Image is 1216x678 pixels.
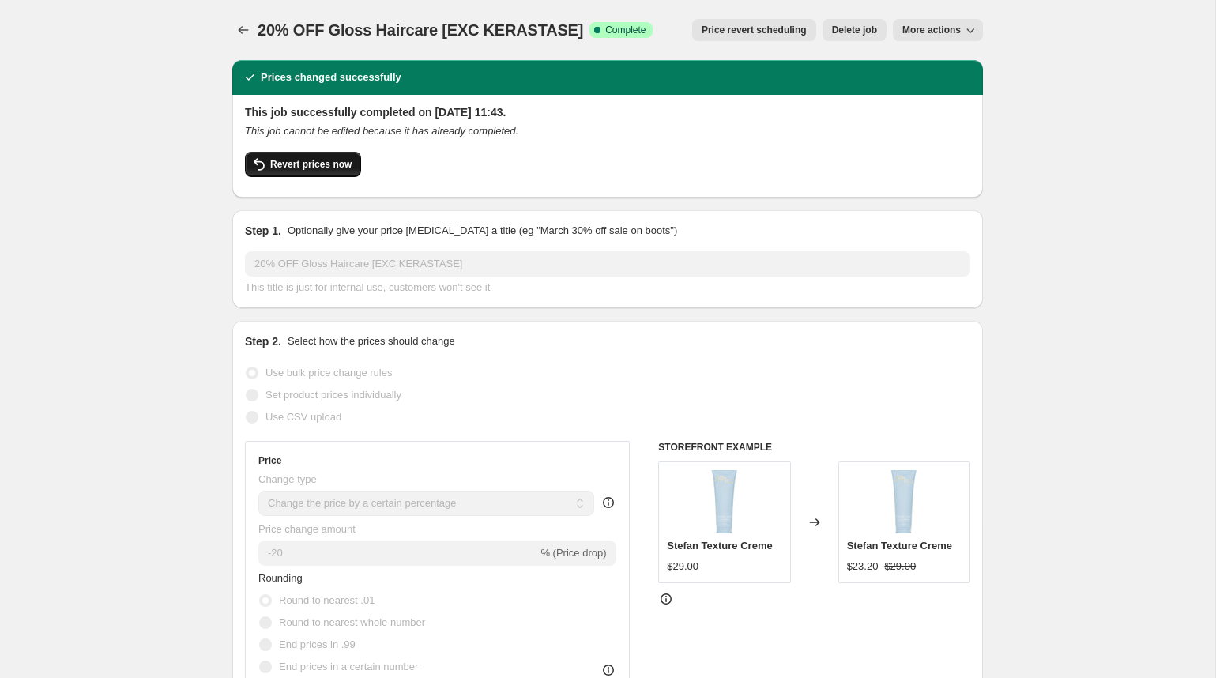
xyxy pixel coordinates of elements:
[872,470,936,533] img: Texture-Cream_90a89c08-2be0-4d92-aec5-1a217bde9d09_80x.jpg
[279,594,375,606] span: Round to nearest .01
[279,616,425,628] span: Round to nearest whole number
[232,19,254,41] button: Price change jobs
[265,411,341,423] span: Use CSV upload
[288,223,677,239] p: Optionally give your price [MEDICAL_DATA] a title (eg "March 30% off sale on boots")
[847,540,952,552] span: Stefan Texture Creme
[265,389,401,401] span: Set product prices individually
[288,333,455,349] p: Select how the prices should change
[270,158,352,171] span: Revert prices now
[702,24,807,36] span: Price revert scheduling
[245,152,361,177] button: Revert prices now
[847,559,879,574] div: $23.20
[258,541,537,566] input: -15
[902,24,961,36] span: More actions
[245,223,281,239] h2: Step 1.
[667,540,772,552] span: Stefan Texture Creme
[600,495,616,510] div: help
[693,470,756,533] img: Texture-Cream_90a89c08-2be0-4d92-aec5-1a217bde9d09_80x.jpg
[832,24,877,36] span: Delete job
[692,19,816,41] button: Price revert scheduling
[893,19,983,41] button: More actions
[258,454,281,467] h3: Price
[605,24,646,36] span: Complete
[245,281,490,293] span: This title is just for internal use, customers won't see it
[258,572,303,584] span: Rounding
[261,70,401,85] h2: Prices changed successfully
[258,523,356,535] span: Price change amount
[265,367,392,379] span: Use bulk price change rules
[884,559,916,574] strike: $29.00
[540,547,606,559] span: % (Price drop)
[667,559,698,574] div: $29.00
[658,441,970,454] h6: STOREFRONT EXAMPLE
[823,19,887,41] button: Delete job
[245,333,281,349] h2: Step 2.
[245,125,518,137] i: This job cannot be edited because it has already completed.
[258,21,583,39] span: 20% OFF Gloss Haircare [EXC KERASTASE]
[279,661,418,672] span: End prices in a certain number
[245,104,970,120] h2: This job successfully completed on [DATE] 11:43.
[245,251,970,277] input: 30% off holiday sale
[279,638,356,650] span: End prices in .99
[258,473,317,485] span: Change type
